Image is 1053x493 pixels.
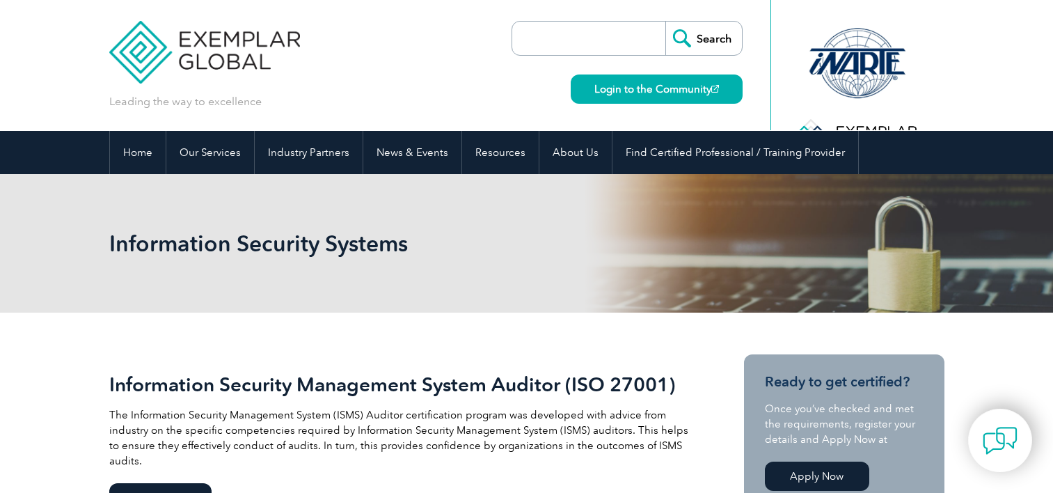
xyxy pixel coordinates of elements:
a: Find Certified Professional / Training Provider [612,131,858,174]
a: Home [110,131,166,174]
a: About Us [539,131,612,174]
a: Resources [462,131,539,174]
h1: Information Security Systems [109,230,644,257]
a: Industry Partners [255,131,363,174]
h2: Information Security Management System Auditor (ISO 27001) [109,373,694,396]
p: The Information Security Management System (ISMS) Auditor certification program was developed wit... [109,407,694,469]
input: Search [665,22,742,55]
p: Once you’ve checked and met the requirements, register your details and Apply Now at [765,401,924,447]
a: News & Events [363,131,461,174]
img: open_square.png [711,85,719,93]
img: contact-chat.png [983,423,1018,458]
p: Leading the way to excellence [109,94,262,109]
a: Login to the Community [571,75,743,104]
a: Our Services [166,131,254,174]
h3: Ready to get certified? [765,373,924,391]
a: Apply Now [765,462,869,491]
